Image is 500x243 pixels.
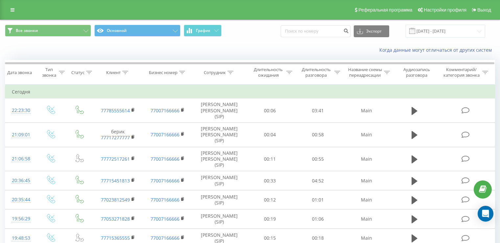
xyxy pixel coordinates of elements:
[246,147,294,171] td: 00:11
[342,209,391,229] td: Main
[358,7,412,13] span: Реферальная программа
[12,174,29,187] div: 20:36:45
[101,107,130,114] a: 77785555614
[12,104,29,117] div: 22:23:30
[442,67,481,78] div: Комментарий/категория звонка
[246,171,294,190] td: 00:33
[12,152,29,165] div: 21:06:58
[101,197,130,203] a: 77023812549
[101,235,130,241] a: 77715365555
[246,209,294,229] td: 00:19
[193,147,246,171] td: [PERSON_NAME] [PERSON_NAME] (SIP)
[294,147,342,171] td: 00:55
[151,156,179,162] a: 77007166666
[342,171,391,190] td: Main
[151,177,179,184] a: 77007166666
[94,25,180,37] button: Основной
[71,70,84,75] div: Статус
[193,190,246,209] td: [PERSON_NAME] (SIP)
[7,70,32,75] div: Дата звонка
[101,134,130,141] a: 77717277777
[12,128,29,141] div: 21:09:01
[106,70,121,75] div: Клиент
[294,171,342,190] td: 04:52
[12,212,29,225] div: 19:56:29
[12,193,29,206] div: 20:35:44
[342,190,391,209] td: Main
[252,67,285,78] div: Длительность ожидания
[342,122,391,147] td: Main
[348,67,382,78] div: Название схемы переадресации
[193,98,246,123] td: [PERSON_NAME] [PERSON_NAME] (SIP)
[204,70,226,75] div: Сотрудник
[16,28,38,33] span: Все звонки
[281,25,350,37] input: Поиск по номеру
[151,235,179,241] a: 77007166666
[354,25,389,37] button: Экспорт
[184,25,222,37] button: График
[193,122,246,147] td: [PERSON_NAME] [PERSON_NAME] (SIP)
[424,7,466,13] span: Настройки профиля
[477,7,491,13] span: Выход
[379,47,495,53] a: Когда данные могут отличаться от других систем
[294,122,342,147] td: 00:58
[300,67,333,78] div: Длительность разговора
[101,216,130,222] a: 77053271828
[101,177,130,184] a: 77715451813
[246,122,294,147] td: 00:04
[151,107,179,114] a: 77007166666
[193,171,246,190] td: [PERSON_NAME] (SIP)
[151,131,179,138] a: 77007166666
[101,156,130,162] a: 77772517261
[149,70,178,75] div: Бизнес номер
[41,67,57,78] div: Тип звонка
[246,98,294,123] td: 00:06
[294,190,342,209] td: 01:01
[193,209,246,229] td: [PERSON_NAME] (SIP)
[478,206,493,222] div: Open Intercom Messenger
[294,98,342,123] td: 03:41
[294,209,342,229] td: 01:06
[93,122,143,147] td: берик
[342,147,391,171] td: Main
[397,67,436,78] div: Аудиозапись разговора
[342,98,391,123] td: Main
[151,197,179,203] a: 77007166666
[196,28,210,33] span: График
[151,216,179,222] a: 77007166666
[5,25,91,37] button: Все звонки
[5,85,495,98] td: Сегодня
[246,190,294,209] td: 00:12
